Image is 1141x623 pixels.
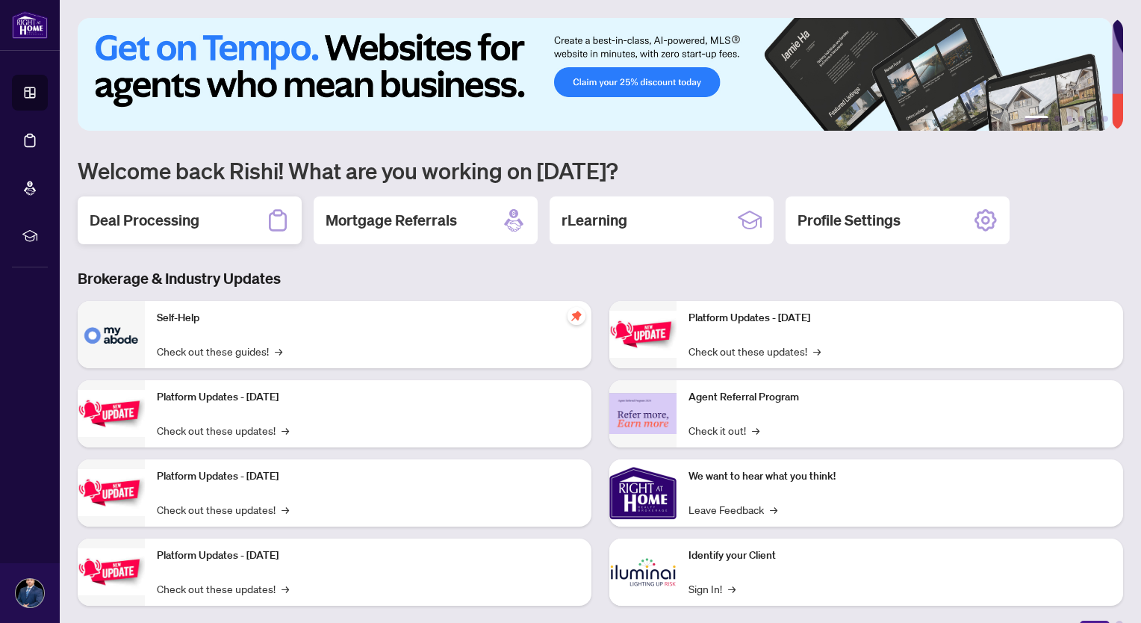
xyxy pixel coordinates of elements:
span: → [282,422,289,438]
img: Profile Icon [16,579,44,607]
button: 2 [1054,116,1060,122]
a: Check out these updates!→ [157,501,289,518]
button: 3 [1066,116,1072,122]
span: pushpin [568,307,585,325]
img: logo [12,11,48,39]
p: We want to hear what you think! [688,468,1111,485]
p: Identify your Client [688,548,1111,564]
p: Self-Help [157,310,579,326]
span: → [752,422,759,438]
p: Platform Updates - [DATE] [157,548,579,564]
span: → [282,580,289,597]
button: Open asap [1081,571,1126,616]
a: Check out these updates!→ [157,422,289,438]
h3: Brokerage & Industry Updates [78,268,1123,289]
img: Platform Updates - June 23, 2025 [609,311,677,358]
a: Check out these guides!→ [157,343,282,359]
span: → [770,501,777,518]
p: Agent Referral Program [688,389,1111,406]
img: Platform Updates - July 21, 2025 [78,469,145,516]
span: → [728,580,736,597]
button: 6 [1102,116,1108,122]
button: 5 [1090,116,1096,122]
img: Agent Referral Program [609,393,677,434]
a: Check out these updates!→ [688,343,821,359]
p: Platform Updates - [DATE] [688,310,1111,326]
span: → [275,343,282,359]
img: We want to hear what you think! [609,459,677,527]
a: Check it out!→ [688,422,759,438]
img: Slide 0 [78,18,1112,131]
img: Identify your Client [609,539,677,606]
h1: Welcome back Rishi! What are you working on [DATE]? [78,156,1123,185]
a: Check out these updates!→ [157,580,289,597]
img: Platform Updates - July 8, 2025 [78,548,145,595]
span: → [282,501,289,518]
h2: Profile Settings [798,210,901,231]
h2: rLearning [562,210,627,231]
a: Leave Feedback→ [688,501,777,518]
h2: Deal Processing [90,210,199,231]
button: 1 [1025,116,1048,122]
a: Sign In!→ [688,580,736,597]
p: Platform Updates - [DATE] [157,468,579,485]
button: 4 [1078,116,1084,122]
img: Platform Updates - September 16, 2025 [78,390,145,437]
img: Self-Help [78,301,145,368]
p: Platform Updates - [DATE] [157,389,579,406]
span: → [813,343,821,359]
h2: Mortgage Referrals [326,210,457,231]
